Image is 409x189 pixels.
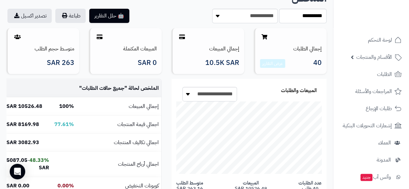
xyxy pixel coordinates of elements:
a: طلبات الإرجاع [337,101,405,116]
a: لوحة التحكم [337,32,405,48]
b: 48.33% [29,156,49,164]
b: 8169.98 SAR [6,121,39,128]
span: 40 [313,59,322,68]
b: 77.61% [54,121,74,128]
b: 5087.05 SAR [6,156,49,172]
span: 263 SAR [47,59,74,67]
span: الأقسام والمنتجات [356,53,392,62]
button: 🤖 حلل التقارير [89,9,129,23]
td: - [4,152,52,177]
button: طباعة [55,9,86,23]
span: جديد [361,174,372,181]
a: المبيعات المكتملة [123,45,157,53]
img: logo-2.png [365,17,403,31]
span: المدونة [377,155,391,164]
b: 3082.93 SAR [6,139,39,146]
b: 10526.48 SAR [6,102,42,110]
span: جميع حالات الطلبات [82,84,124,92]
td: اجمالي أرباح المنتجات [77,152,161,177]
a: الطلبات [337,67,405,82]
span: لوحة التحكم [368,36,392,45]
a: المدونة [337,152,405,168]
td: الملخص لحالة " " [77,79,161,97]
span: وآتس آب [360,173,391,182]
span: 10.5K SAR [205,59,239,67]
a: العملاء [337,135,405,151]
span: إشعارات التحويلات البنكية [343,121,392,130]
a: إشعارات التحويلات البنكية [337,118,405,133]
a: إجمالي الطلبات [293,45,322,53]
div: Open Intercom Messenger [10,164,25,179]
td: اجمالي قيمة المنتجات [77,116,161,133]
span: الطلبات [377,70,392,79]
a: متوسط حجم الطلب [35,45,74,53]
span: المراجعات والأسئلة [355,87,392,96]
a: المراجعات والأسئلة [337,84,405,99]
h3: المبيعات والطلبات [281,88,317,94]
td: اجمالي تكاليف المنتجات [77,134,161,152]
span: 0 SAR [138,59,157,67]
a: وآتس آبجديد [337,169,405,185]
span: طلبات الإرجاع [366,104,392,113]
b: 100% [59,102,74,110]
span: العملاء [378,138,391,147]
td: إجمالي المبيعات [77,98,161,115]
a: إجمالي المبيعات [209,45,239,53]
a: عرض التقارير [262,60,283,67]
a: تصدير اكسيل [7,9,52,23]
